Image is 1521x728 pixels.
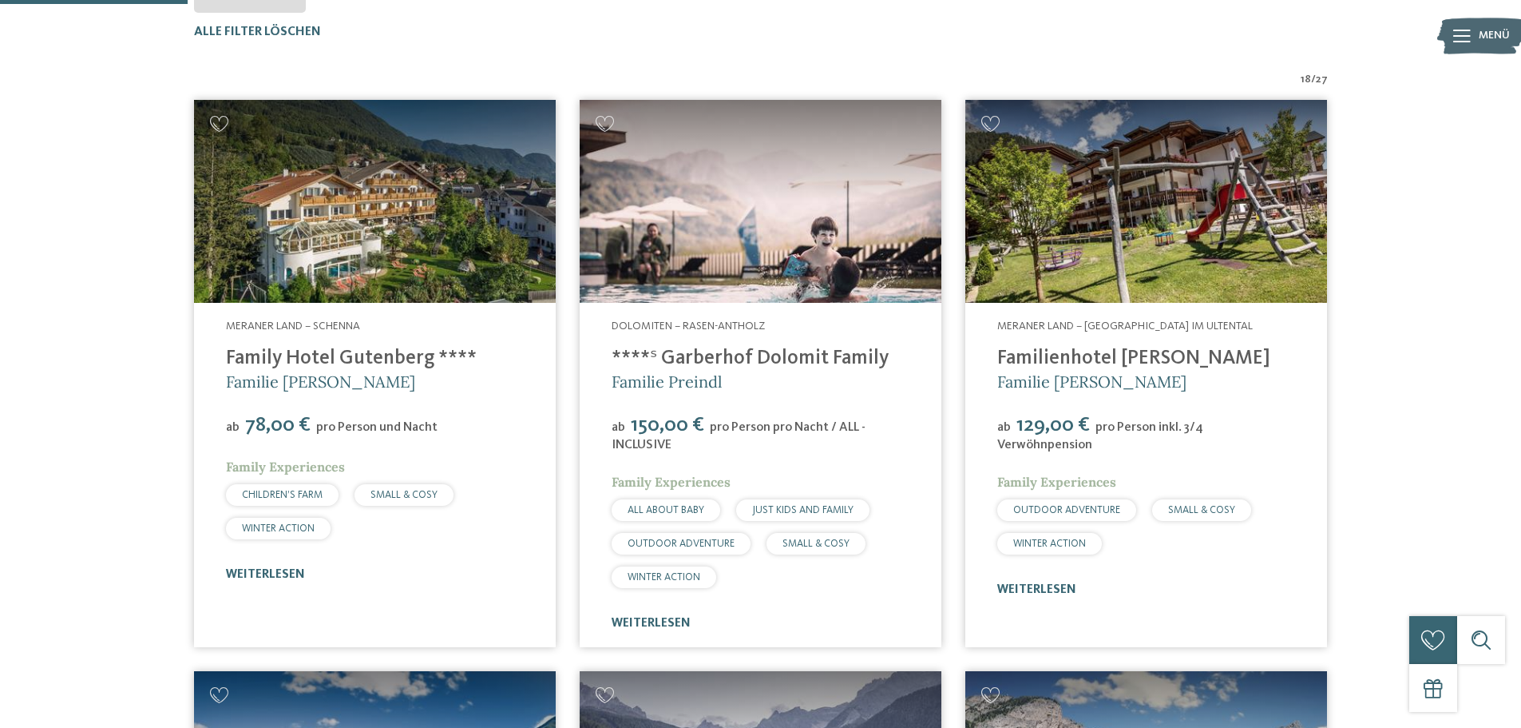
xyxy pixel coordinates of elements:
span: 129,00 € [1012,415,1094,436]
span: ab [612,421,625,434]
span: OUTDOOR ADVENTURE [1013,505,1120,515]
span: 150,00 € [627,415,708,436]
span: Family Experiences [997,474,1116,490]
span: Meraner Land – [GEOGRAPHIC_DATA] im Ultental [997,320,1253,332]
span: / [1311,72,1316,88]
a: weiterlesen [997,583,1076,596]
a: weiterlesen [226,568,305,581]
img: Familienhotels gesucht? Hier findet ihr die besten! [580,100,941,304]
span: Dolomiten – Rasen-Antholz [612,320,765,332]
img: Familienhotels gesucht? Hier findet ihr die besten! [965,100,1327,304]
span: Meraner Land – Schenna [226,320,360,332]
span: Alle Filter löschen [194,26,321,38]
a: ****ˢ Garberhof Dolomit Family [612,348,889,368]
span: Family Experiences [612,474,731,490]
span: Familie Preindl [612,372,722,392]
span: SMALL & COSY [1168,505,1235,515]
span: 27 [1316,72,1328,88]
a: Familienhotels gesucht? Hier findet ihr die besten! [194,100,556,304]
span: OUTDOOR ADVENTURE [628,539,735,549]
span: pro Person inkl. 3/4 Verwöhnpension [997,421,1203,452]
span: ab [226,421,240,434]
img: Family Hotel Gutenberg **** [194,100,556,304]
span: pro Person und Nacht [316,421,438,434]
span: 18 [1301,72,1311,88]
span: SMALL & COSY [370,490,438,500]
span: WINTER ACTION [242,523,315,534]
a: Familienhotel [PERSON_NAME] [997,348,1270,368]
span: CHILDREN’S FARM [242,490,323,500]
span: ab [997,421,1011,434]
span: ALL ABOUT BABY [628,505,704,515]
a: Family Hotel Gutenberg **** [226,348,477,368]
span: Familie [PERSON_NAME] [997,372,1186,392]
span: SMALL & COSY [782,539,850,549]
span: WINTER ACTION [1013,539,1086,549]
span: Familie [PERSON_NAME] [226,372,415,392]
span: Family Experiences [226,459,345,475]
span: 78,00 € [241,415,315,436]
span: WINTER ACTION [628,572,700,583]
span: JUST KIDS AND FAMILY [752,505,854,515]
a: weiterlesen [612,617,691,630]
span: pro Person pro Nacht / ALL - INCLUSIVE [612,421,865,452]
